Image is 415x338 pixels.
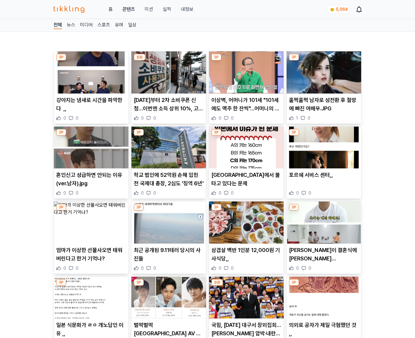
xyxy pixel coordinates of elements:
span: 0 [219,265,221,271]
div: 3P [56,279,66,286]
div: 3P [134,129,144,136]
span: 0 [231,190,234,196]
a: 전체 [54,21,62,29]
div: 3P [56,54,66,60]
div: 읽음 [211,279,223,286]
a: 스포츠 [97,21,110,29]
p: 삼겹살 백반 1인분 12,000원 기사식당,, [211,246,281,263]
div: 3P [56,204,66,210]
a: coin 5,064 [327,5,349,14]
a: 내정보 [181,6,193,13]
span: 0 [309,190,311,196]
img: 일본 식문화가 ㄹㅇ 개노답인 이유 ,, [54,277,128,319]
span: 0 [308,115,310,121]
img: 벌떡벌떡 일본 AV 남배우 연령 근황 [131,277,206,319]
span: 0 [296,190,299,196]
div: 3P 일본에서 불타고 있다는 문제 [GEOGRAPHIC_DATA]에서 불타고 있다는 문제 0 0 [209,126,284,199]
div: 3P 김종국이 결혼식에 김희철을 안 부른 이유.jpg [PERSON_NAME]이 결혼식에 [PERSON_NAME][PERSON_NAME] 부른 [PERSON_NAME].jpg... [286,201,361,274]
span: 0 [219,115,221,121]
div: 3P 최근 공개된 9.11테러 당시의 사진들 최근 공개된 9.11테러 당시의 사진들 0 0 [131,201,206,274]
p: 포르쉐 서비스 센터,, [289,171,359,179]
p: 의외로 공자가 제일 극혐했던 것 ,, [289,321,359,338]
img: 포르쉐 서비스 센터,, [287,127,361,169]
img: 일본에서 불타고 있다는 문제 [209,127,284,169]
span: 5,064 [336,7,348,12]
a: 미디어 [80,21,93,29]
img: 티끌링 [54,6,85,13]
img: 의외로 공자가 제일 극혐했던 것 ,, [287,277,361,319]
span: 0 [63,190,66,196]
p: [PERSON_NAME]이 결혼식에 [PERSON_NAME][PERSON_NAME] 부른 [PERSON_NAME].jpg [289,246,359,263]
a: 콘텐츠 [122,6,135,13]
span: 0 [141,115,144,121]
span: 1 [296,115,298,121]
p: 이상벽, 어머니가 101세 "101세에도 맥주 한 잔씩"…어머니의 유쾌한 근황 [211,96,281,113]
a: 일상 [128,21,137,29]
p: 벌떡벌떡 [GEOGRAPHIC_DATA] AV 남배우 연령 근황 [134,321,204,338]
div: 3P [289,204,299,210]
span: 0 [231,115,234,121]
p: 최근 공개된 9.11테러 당시의 사진들 [134,246,204,263]
span: 0 [153,115,156,121]
p: 국힘, [DATE] 대구서 장외집회…[PERSON_NAME] 압박·내란재판부·특검 규탄 목소리 [211,321,281,338]
p: [DATE]부터 2차 소비쿠폰 신청…이번엔 소득 상위 10%, 고액자산가 제외 [134,96,204,113]
p: 학교 법인에 52억원 손해 입힌 전 국제대 총장, 2심도 '징역 6년' [134,171,204,188]
img: 엄마가 이상한 선물사오면 태워버린다고 한거 기억나? [54,201,128,244]
div: 3P 삼겹살 백반 1인분 12,000원 기사식당,, 삼겹살 백반 1인분 12,000원 기사식당,, 0 0 [209,201,284,274]
img: 학교 법인에 52억원 손해 입힌 전 국제대 총장, 2심도 '징역 6년' [131,127,206,169]
div: 3P 이상벽, 어머니가 101세 "101세에도 맥주 한 잔씩"…어머니의 유쾌한 근황 이상벽, 어머니가 101세 "101세에도 맥주 한 잔씩"…어머니의 유쾌한 근황 0 0 [209,51,284,124]
span: 0 [141,190,144,196]
span: 0 [219,190,221,196]
span: 0 [63,115,66,121]
img: 국힘, 오늘 대구서 장외집회…조희대 압박·내란재판부·특검 규탄 목소리 [209,277,284,319]
a: 유머 [115,21,123,29]
div: 3P [56,129,66,136]
span: 0 [76,190,78,196]
span: 0 [296,265,299,271]
div: 읽음 내일부터 2차 소비쿠폰 신청…이번엔 소득 상위 10%, 고액자산가 제외 [DATE]부터 2차 소비쿠폰 신청…이번엔 소득 상위 10%, 고액자산가 제외 0 0 [131,51,206,124]
div: 3P [134,204,144,210]
img: 혼인신고 성급하면 안되는 이유(ver.남자).jpg [54,127,128,169]
span: 0 [76,115,78,121]
img: 강아지는 냄새로 시간을 파악한다 ,, [54,51,128,94]
div: 3P [134,279,144,286]
img: 내일부터 2차 소비쿠폰 신청…이번엔 소득 상위 10%, 고액자산가 제외 [131,51,206,94]
div: 3P 엄마가 이상한 선물사오면 태워버린다고 한거 기억나? 엄마가 이상한 선물사오면 태워버린다고 한거 기억나? 0 0 [54,201,129,274]
img: 김종국이 결혼식에 김희철을 안 부른 이유.jpg [287,201,361,244]
img: 최근 공개된 9.11테러 당시의 사진들 [131,201,206,244]
a: 실적 [163,6,171,13]
p: 엄마가 이상한 선물사오면 태워버린다고 한거 기억나? [56,246,126,263]
a: 홈 [109,6,113,13]
p: 혼인신고 성급하면 안되는 이유(ver.남자).jpg [56,171,126,188]
p: [GEOGRAPHIC_DATA]에서 불타고 있다는 문제 [211,171,281,188]
span: 0 [63,265,66,271]
div: 3P [289,129,299,136]
div: 읽음 [134,54,145,60]
img: 훌쩍훌쩍 남자로 성전환 후 절망에 빠진 여배우.JPG [287,51,361,94]
span: 0 [153,265,156,271]
div: 3P [289,54,299,60]
div: 3P 혼인신고 성급하면 안되는 이유(ver.남자).jpg 혼인신고 성급하면 안되는 이유(ver.남자).jpg 0 0 [54,126,129,199]
img: coin [330,7,335,12]
div: 3P 강아지는 냄새로 시간을 파악한다 ,, 강아지는 냄새로 시간을 파악한다 ,, 0 0 [54,51,129,124]
span: 0 [231,265,234,271]
p: 강아지는 냄새로 시간을 파악한다 ,, [56,96,126,113]
span: 0 [76,265,78,271]
a: 뉴스 [67,21,75,29]
div: 3P 훌쩍훌쩍 남자로 성전환 후 절망에 빠진 여배우.JPG 훌쩍훌쩍 남자로 성전환 후 절망에 빠진 여배우.JPG 1 0 [286,51,361,124]
span: 0 [153,190,156,196]
div: 3P 학교 법인에 52억원 손해 입힌 전 국제대 총장, 2심도 '징역 6년' 학교 법인에 52억원 손해 입힌 전 국제대 총장, 2심도 '징역 6년' 0 0 [131,126,206,199]
div: 3P 포르쉐 서비스 센터,, 포르쉐 서비스 센터,, 0 0 [286,126,361,199]
div: 3P [211,204,221,210]
div: 3P [211,54,221,60]
span: 0 [141,265,144,271]
p: 훌쩍훌쩍 남자로 성전환 후 절망에 빠진 여배우.JPG [289,96,359,113]
div: 3P [211,129,221,136]
span: 0 [309,265,311,271]
img: 이상벽, 어머니가 101세 "101세에도 맥주 한 잔씩"…어머니의 유쾌한 근황 [209,51,284,94]
img: 삼겹살 백반 1인분 12,000원 기사식당,, [209,201,284,244]
button: 미션 [145,6,153,13]
div: 3P [289,279,299,286]
p: 일본 식문화가 ㄹㅇ 개노답인 이유 ,, [56,321,126,338]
